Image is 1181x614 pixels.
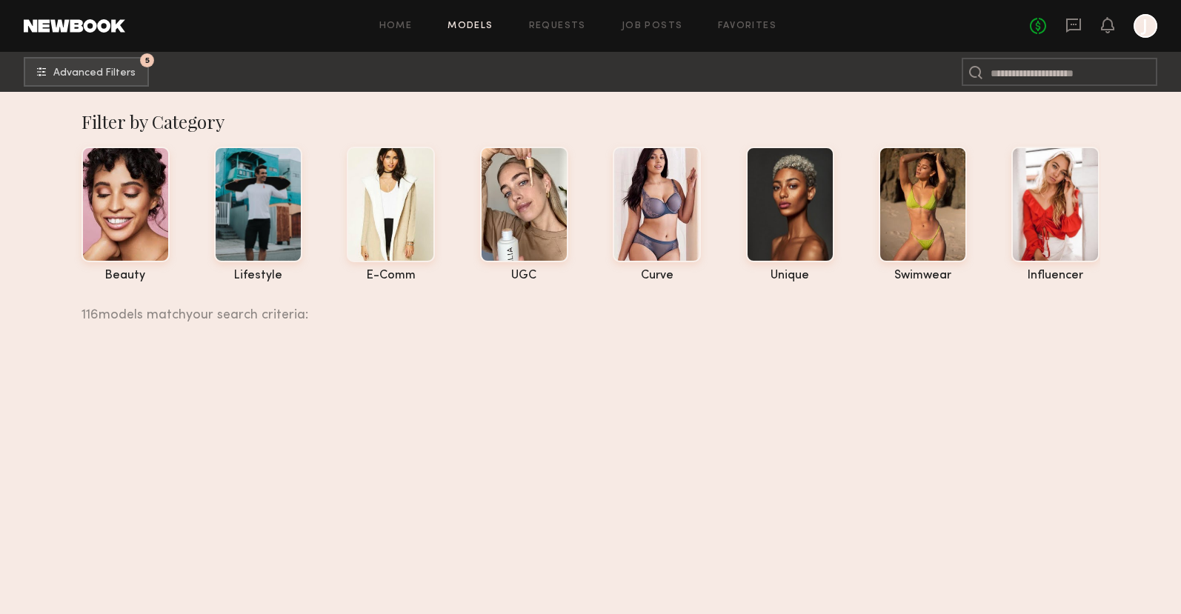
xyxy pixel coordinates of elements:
[81,270,170,282] div: beauty
[1134,14,1157,38] a: J
[24,57,149,87] button: 5Advanced Filters
[53,68,136,79] span: Advanced Filters
[718,21,776,31] a: Favorites
[879,270,967,282] div: swimwear
[613,270,701,282] div: curve
[145,57,150,64] span: 5
[1011,270,1100,282] div: influencer
[214,270,302,282] div: lifestyle
[480,270,568,282] div: UGC
[81,110,1100,133] div: Filter by Category
[529,21,586,31] a: Requests
[622,21,683,31] a: Job Posts
[347,270,435,282] div: e-comm
[379,21,413,31] a: Home
[746,270,834,282] div: unique
[81,291,1088,322] div: 116 models match your search criteria:
[448,21,493,31] a: Models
